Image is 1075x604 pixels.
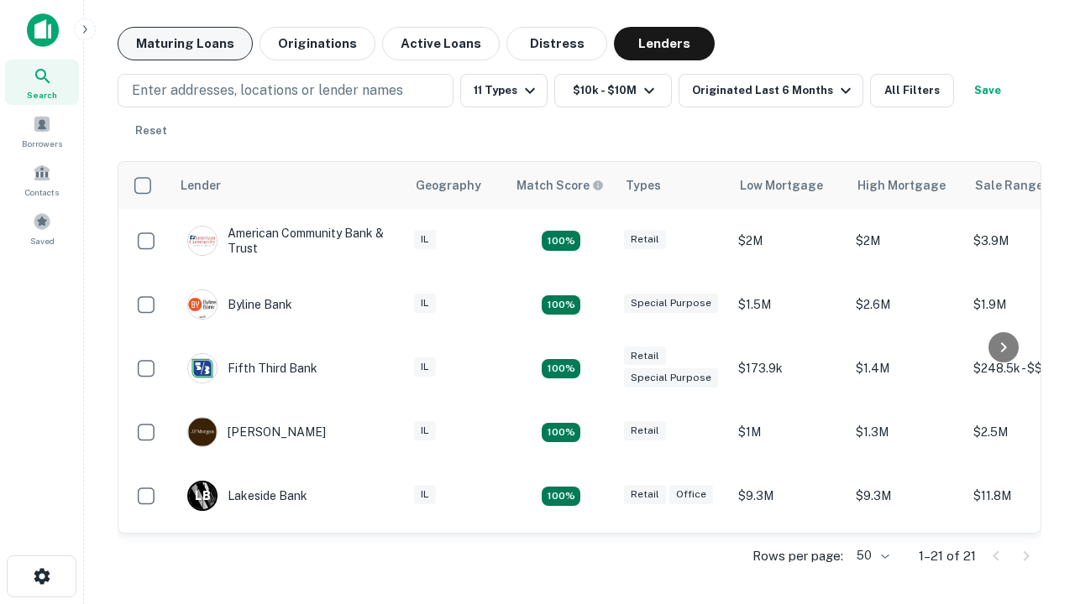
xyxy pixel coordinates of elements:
td: $1.3M [847,400,965,464]
div: Matching Properties: 3, hasApolloMatch: undefined [542,295,580,315]
th: Types [616,162,730,209]
div: Sale Range [975,175,1043,195]
button: Enter addresses, locations or lender names [118,74,454,107]
div: Matching Properties: 2, hasApolloMatch: undefined [542,359,580,379]
button: Originated Last 6 Months [679,74,863,107]
div: Geography [416,175,481,195]
p: Enter addresses, locations or lender names [132,81,403,101]
td: $173.9k [730,336,847,400]
a: Contacts [5,157,79,202]
img: picture [188,226,217,255]
div: Low Mortgage [740,175,823,195]
div: Capitalize uses an advanced AI algorithm to match your search with the best lender. The match sco... [517,176,604,195]
button: $10k - $10M [554,74,672,107]
button: Originations [260,27,375,60]
div: IL [414,230,436,249]
div: Special Purpose [624,294,718,313]
td: $1.4M [847,336,965,400]
a: Saved [5,206,79,251]
button: Save your search to get updates of matches that match your search criteria. [961,74,1015,107]
div: Matching Properties: 2, hasApolloMatch: undefined [542,231,580,251]
span: Contacts [25,185,59,199]
div: Lakeside Bank [187,481,307,511]
td: $5.4M [847,528,965,591]
td: $1.5M [730,273,847,336]
div: High Mortgage [857,175,946,195]
td: $1M [730,400,847,464]
button: 11 Types [460,74,548,107]
img: picture [188,290,217,319]
div: Retail [624,485,666,504]
div: IL [414,421,436,440]
img: picture [188,418,217,446]
td: $2.6M [847,273,965,336]
img: picture [188,354,217,383]
th: Capitalize uses an advanced AI algorithm to match your search with the best lender. The match sco... [506,162,616,209]
div: Retail [624,421,666,440]
div: IL [414,485,436,504]
button: All Filters [870,74,954,107]
div: Byline Bank [187,289,292,320]
td: $2M [730,209,847,273]
th: Geography [406,162,506,209]
th: High Mortgage [847,162,965,209]
div: IL [414,357,436,377]
div: Matching Properties: 2, hasApolloMatch: undefined [542,423,580,443]
div: Special Purpose [624,368,718,388]
iframe: Chat Widget [991,470,1075,550]
span: Saved [30,234,55,247]
div: 50 [850,544,892,568]
div: IL [414,294,436,313]
button: Reset [124,114,178,148]
div: American Community Bank & Trust [187,226,389,256]
td: $9.3M [730,464,847,528]
h6: Match Score [517,176,600,195]
button: Lenders [614,27,715,60]
div: Types [626,175,661,195]
span: Search [27,88,57,102]
button: Maturing Loans [118,27,253,60]
div: Originated Last 6 Months [692,81,856,101]
button: Distress [506,27,607,60]
div: Fifth Third Bank [187,353,317,383]
a: Borrowers [5,108,79,154]
img: capitalize-icon.png [27,13,59,47]
span: Borrowers [22,137,62,150]
button: Active Loans [382,27,500,60]
td: $1.5M [730,528,847,591]
div: Lender [181,175,221,195]
td: $9.3M [847,464,965,528]
p: Rows per page: [752,546,843,566]
td: $2M [847,209,965,273]
p: 1–21 of 21 [919,546,976,566]
div: [PERSON_NAME] [187,417,326,447]
a: Search [5,60,79,105]
p: L B [195,487,210,505]
div: Retail [624,346,666,366]
th: Lender [170,162,406,209]
div: Office [669,485,713,504]
div: Retail [624,230,666,249]
th: Low Mortgage [730,162,847,209]
div: Matching Properties: 3, hasApolloMatch: undefined [542,487,580,507]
